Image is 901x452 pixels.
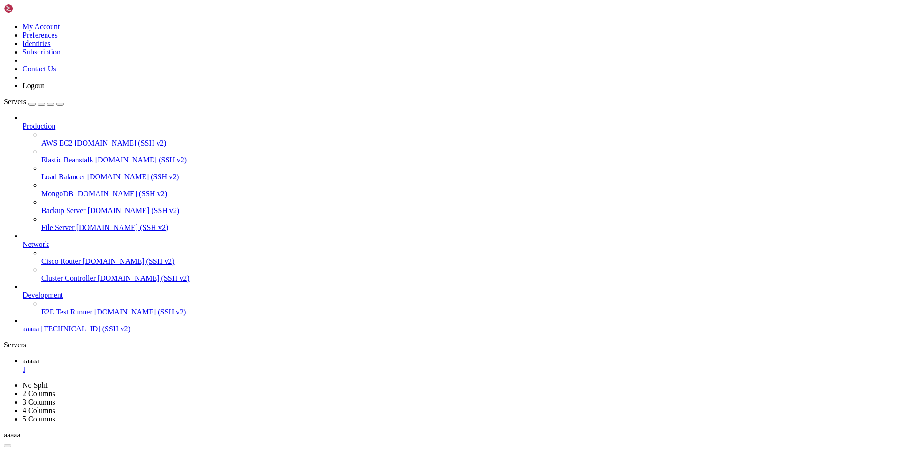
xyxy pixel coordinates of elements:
a: No Split [23,381,48,389]
a: Production [23,122,897,130]
x-row: root@[TECHNICAL_ID]'s password: [4,76,779,84]
li: Network [23,232,897,283]
li: E2E Test Runner [DOMAIN_NAME] (SSH v2) [41,299,897,316]
span: Servers [4,98,26,106]
a: MongoDB [DOMAIN_NAME] (SSH v2) [41,190,897,198]
a: Backup Server [DOMAIN_NAME] (SSH v2) [41,207,897,215]
span: [DOMAIN_NAME] (SSH v2) [94,308,186,316]
a: 5 Columns [23,415,55,423]
span: Load Balancer [41,173,85,181]
li: Production [23,114,897,232]
a: File Server [DOMAIN_NAME] (SSH v2) [41,223,897,232]
li: MongoDB [DOMAIN_NAME] (SSH v2) [41,181,897,198]
div: Servers [4,341,897,349]
x-row: Access denied [4,20,779,28]
li: Cisco Router [DOMAIN_NAME] (SSH v2) [41,249,897,266]
a: Identities [23,39,51,47]
a: Subscription [23,48,61,56]
x-row: root@[TECHNICAL_ID]'s password: [4,44,779,52]
x-row: Access denied [4,4,779,12]
x-row: root@[TECHNICAL_ID]'s password: [4,28,779,36]
x-row: Access denied [4,52,779,60]
x-row: root@[TECHNICAL_ID]'s password: [4,60,779,68]
li: Cluster Controller [DOMAIN_NAME] (SSH v2) [41,266,897,283]
span: [TECHNICAL_ID] (SSH v2) [41,325,130,333]
span: aaaaa [23,325,39,333]
span: AWS EC2 [41,139,73,147]
a: Elastic Beanstalk [DOMAIN_NAME] (SSH v2) [41,156,897,164]
span: [DOMAIN_NAME] (SSH v2) [75,139,167,147]
x-row: type 2 (protocol error): [4,92,779,100]
a: 4 Columns [23,406,55,414]
span: aaaaa [23,357,39,365]
x-row: "Too many authentication failures" [4,100,779,107]
x-row: Access denied [4,36,779,44]
li: AWS EC2 [DOMAIN_NAME] (SSH v2) [41,130,897,147]
li: Load Balancer [DOMAIN_NAME] (SSH v2) [41,164,897,181]
a: 2 Columns [23,390,55,398]
span: Network [23,240,49,248]
x-row: root@[TECHNICAL_ID]'s password: [4,12,779,20]
a: aaaaa [23,357,897,374]
span: Cluster Controller [41,274,96,282]
span: [DOMAIN_NAME] (SSH v2) [88,207,180,215]
a: Servers [4,98,64,106]
span: File Server [41,223,75,231]
x-row: Access denied [4,68,779,76]
div: (0, 13) [4,107,8,115]
a: Network [23,240,897,249]
li: File Server [DOMAIN_NAME] (SSH v2) [41,215,897,232]
a: My Account [23,23,60,31]
a: Contact Us [23,65,56,73]
a:  [23,365,897,374]
li: Backup Server [DOMAIN_NAME] (SSH v2) [41,198,897,215]
span: [DOMAIN_NAME] (SSH v2) [98,274,190,282]
span: Cisco Router [41,257,81,265]
img: Shellngn [4,4,58,13]
span: [DOMAIN_NAME] (SSH v2) [75,190,167,198]
a: Load Balancer [DOMAIN_NAME] (SSH v2) [41,173,897,181]
span: Elastic Beanstalk [41,156,93,164]
a: Development [23,291,897,299]
a: Cluster Controller [DOMAIN_NAME] (SSH v2) [41,274,897,283]
span: E2E Test Runner [41,308,92,316]
x-row: FATAL ERROR: Remote side sent disconnect message [4,84,779,92]
a: Cisco Router [DOMAIN_NAME] (SSH v2) [41,257,897,266]
li: Development [23,283,897,316]
a: AWS EC2 [DOMAIN_NAME] (SSH v2) [41,139,897,147]
span: [DOMAIN_NAME] (SSH v2) [95,156,187,164]
span: MongoDB [41,190,73,198]
span: Backup Server [41,207,86,215]
span: [DOMAIN_NAME] (SSH v2) [76,223,168,231]
li: Elastic Beanstalk [DOMAIN_NAME] (SSH v2) [41,147,897,164]
a: E2E Test Runner [DOMAIN_NAME] (SSH v2) [41,308,897,316]
span: aaaaa [4,431,21,439]
a: Preferences [23,31,58,39]
span: [DOMAIN_NAME] (SSH v2) [87,173,179,181]
span: Production [23,122,55,130]
span: Development [23,291,63,299]
a: aaaaa [TECHNICAL_ID] (SSH v2) [23,325,897,333]
span: [DOMAIN_NAME] (SSH v2) [83,257,175,265]
a: 3 Columns [23,398,55,406]
a: Logout [23,82,44,90]
li: aaaaa [TECHNICAL_ID] (SSH v2) [23,316,897,333]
